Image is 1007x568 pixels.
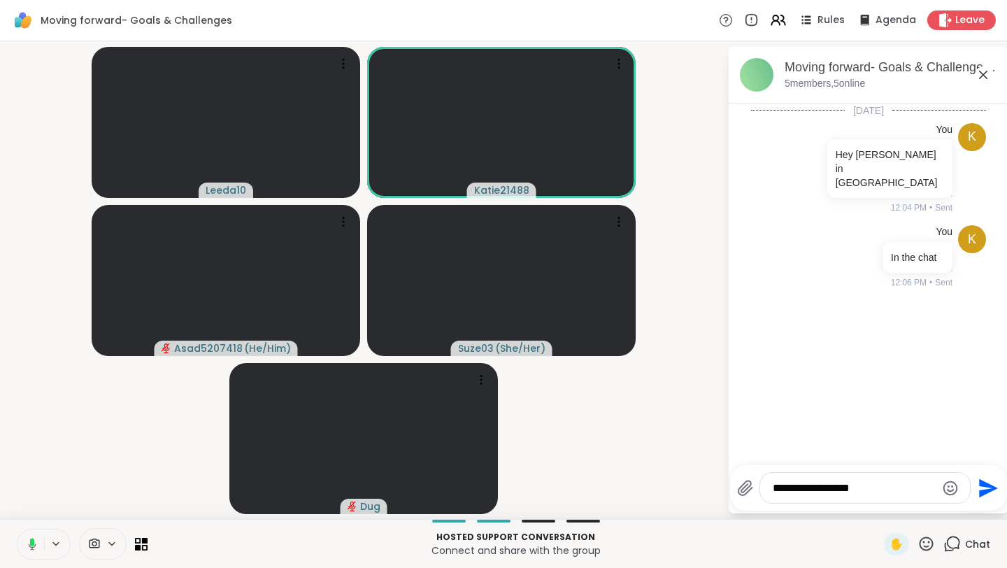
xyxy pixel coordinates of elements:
h4: You [936,123,952,137]
span: Sent [935,201,952,214]
p: 5 members, 5 online [785,77,865,91]
span: Moving forward- Goals & Challenges [41,13,232,27]
span: Chat [965,537,990,551]
button: Emoji picker [942,480,959,497]
div: Moving forward- Goals & Challenges, [DATE] [785,59,997,76]
p: Hosted support conversation [156,531,876,544]
span: Leeda10 [206,183,246,197]
span: ✋ [890,536,904,553]
span: Agenda [876,13,916,27]
textarea: Type your message [773,481,936,495]
span: K [968,127,976,146]
span: Leave [955,13,985,27]
span: Dug [360,499,380,513]
span: 12:06 PM [891,276,927,289]
button: Send [971,472,1002,504]
span: Katie21488 [474,183,529,197]
img: Moving forward- Goals & Challenges, Sep 14 [740,58,773,92]
span: Rules [817,13,845,27]
h4: You [936,225,952,239]
span: Asad5207418 [174,341,243,355]
span: Sent [935,276,952,289]
p: In the chat [891,250,944,264]
span: audio-muted [348,502,357,511]
p: Hey [PERSON_NAME] in [GEOGRAPHIC_DATA] [836,148,944,190]
span: ( She/Her ) [495,341,545,355]
img: ShareWell Logomark [11,8,35,32]
span: • [929,201,932,214]
span: audio-muted [162,343,171,353]
span: K [968,230,976,249]
span: • [929,276,932,289]
span: ( He/Him ) [244,341,291,355]
span: Suze03 [458,341,494,355]
span: [DATE] [845,104,892,118]
p: Connect and share with the group [156,544,876,558]
span: 12:04 PM [891,201,927,214]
